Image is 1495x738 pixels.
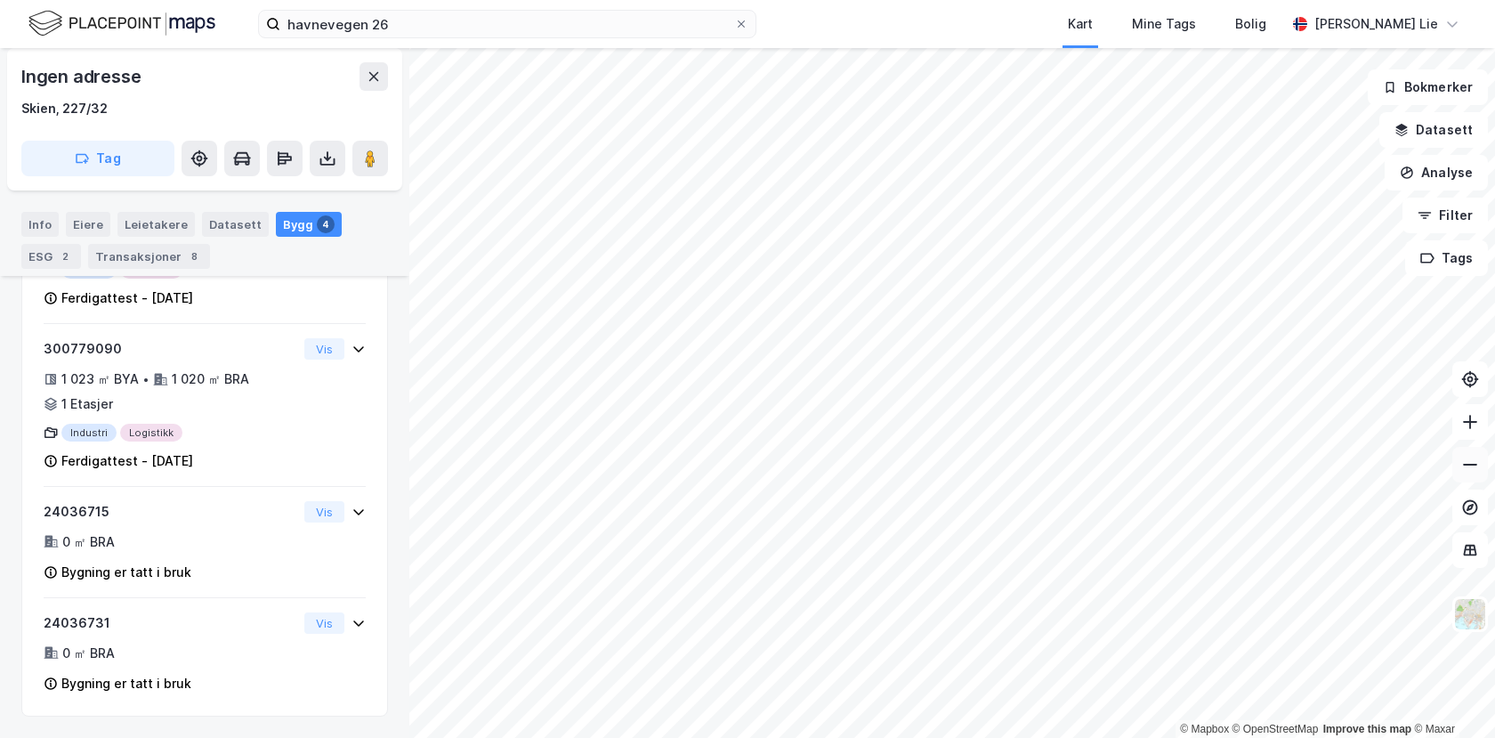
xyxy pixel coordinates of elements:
div: Transaksjoner [88,244,210,269]
div: 24036715 [44,501,297,523]
button: Vis [304,338,344,360]
div: Mine Tags [1132,13,1196,35]
div: Kart [1068,13,1093,35]
div: Kontrollprogram for chat [1406,653,1495,738]
iframe: Chat Widget [1406,653,1495,738]
a: Mapbox [1180,723,1229,735]
button: Tag [21,141,174,176]
div: Bolig [1235,13,1266,35]
div: • [142,372,149,386]
a: Improve this map [1323,723,1411,735]
button: Filter [1402,198,1488,233]
div: Ferdigattest - [DATE] [61,450,193,472]
div: Eiere [66,212,110,237]
div: Info [21,212,59,237]
input: Søk på adresse, matrikkel, gårdeiere, leietakere eller personer [280,11,734,37]
div: 4 [317,215,335,233]
img: logo.f888ab2527a4732fd821a326f86c7f29.svg [28,8,215,39]
div: Bygg [276,212,342,237]
div: 0 ㎡ BRA [62,643,115,664]
div: 1 020 ㎡ BRA [172,369,249,390]
div: 8 [185,247,203,265]
a: OpenStreetMap [1232,723,1319,735]
button: Datasett [1379,112,1488,148]
div: Bygning er tatt i bruk [61,673,191,694]
div: Datasett [202,212,269,237]
div: Leietakere [117,212,195,237]
div: ESG [21,244,81,269]
div: 0 ㎡ BRA [62,531,115,553]
div: Skien, 227/32 [21,98,108,119]
div: [PERSON_NAME] Lie [1314,13,1438,35]
button: Vis [304,612,344,634]
img: Z [1453,597,1487,631]
button: Tags [1405,240,1488,276]
button: Bokmerker [1368,69,1488,105]
div: 1 023 ㎡ BYA [61,369,139,390]
div: 2 [56,247,74,265]
div: 300779090 [44,338,297,360]
button: Analyse [1385,155,1488,191]
button: Vis [304,501,344,523]
div: 1 Etasjer [61,393,113,415]
div: Ferdigattest - [DATE] [61,288,193,309]
div: Bygning er tatt i bruk [61,562,191,583]
div: Ingen adresse [21,62,144,91]
div: 24036731 [44,612,297,634]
